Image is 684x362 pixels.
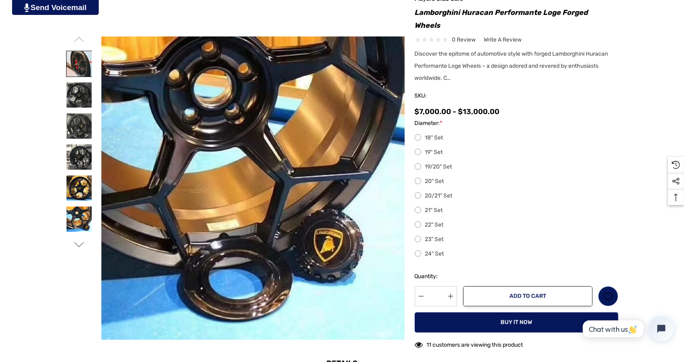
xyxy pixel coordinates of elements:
svg: Recently Viewed [672,161,680,169]
span: Discover the epitome of automotive style with forged Lamborghini Huracan Performante Loge Wheels ... [415,50,608,81]
span: Write a Review [484,36,522,44]
a: Write a Review [484,35,522,45]
svg: Go to slide 2 of 2 [74,240,84,250]
label: 22" Set [415,220,618,230]
label: 20" Set [415,177,618,186]
button: Add to Cart [463,286,593,306]
div: 11 customers are viewing this product [415,337,523,350]
svg: Wish List [603,292,613,301]
svg: Go to slide 2 of 2 [74,34,84,44]
img: Lamborghini Huracan Performante Loge Forged Wheels [67,113,92,139]
img: Lamborghini Huracan Performante Loge Forged Wheels [67,144,92,170]
svg: Top [668,193,684,202]
img: PjwhLS0gR2VuZXJhdG9yOiBHcmF2aXQuaW8gLS0+PHN2ZyB4bWxucz0iaHR0cDovL3d3dy53My5vcmcvMjAwMC9zdmciIHhtb... [24,3,29,12]
a: Wish List [598,286,618,306]
label: Quantity: [415,272,457,281]
h1: Lamborghini Huracan Performante Loge Forged Wheels [415,6,618,32]
label: 18" Set [415,133,618,143]
img: Lamborghini Huracan Performante Loge Forged Wheels [67,206,92,232]
label: 19/20" Set [415,162,618,172]
button: Buy it now [415,312,618,333]
label: 20/21" Set [415,191,618,201]
label: 23" Set [415,235,618,244]
img: Lamborghini Huracan Performante Loge Forged Wheels [67,82,92,108]
iframe: Tidio Chat [574,310,680,348]
span: $7,000.00 - $13,000.00 [415,107,500,116]
svg: Social Media [672,177,680,185]
label: 24" Set [415,249,618,259]
label: Diameter: [415,119,618,128]
img: Lamborghini Huracan Performante Loge Forged Wheels [67,175,92,201]
label: 19" Set [415,148,618,157]
span: SKU: [415,90,455,102]
label: 21" Set [415,206,618,215]
span: 0 review [452,35,476,45]
img: Lamborghini Huracan Performante Loge Forged Wheels [67,51,92,77]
